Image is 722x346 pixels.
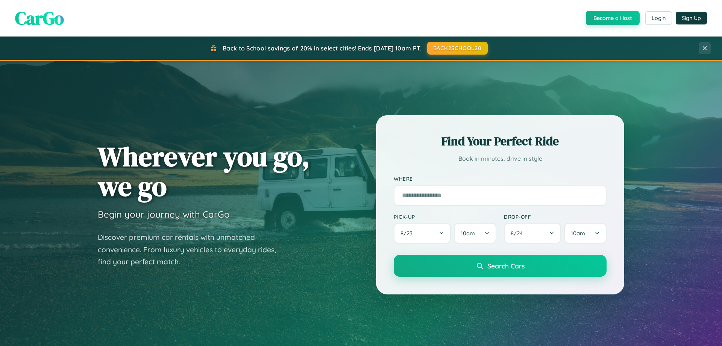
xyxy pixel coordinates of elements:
h1: Wherever you go, we go [98,142,310,201]
span: 8 / 24 [511,230,526,237]
span: 10am [571,230,585,237]
button: 8/24 [504,223,561,244]
span: Search Cars [487,262,525,270]
button: Sign Up [676,12,707,24]
p: Discover premium car rentals with unmatched convenience. From luxury vehicles to everyday rides, ... [98,231,286,268]
button: 8/23 [394,223,451,244]
button: BACK2SCHOOL20 [427,42,488,55]
label: Drop-off [504,213,607,220]
button: Login [645,11,672,25]
button: Search Cars [394,255,607,277]
span: CarGo [15,6,64,30]
label: Pick-up [394,213,496,220]
p: Book in minutes, drive in style [394,153,607,164]
label: Where [394,175,607,182]
button: Become a Host [586,11,640,25]
button: 10am [454,223,496,244]
span: 10am [461,230,475,237]
span: Back to School savings of 20% in select cities! Ends [DATE] 10am PT. [223,44,421,52]
h2: Find Your Perfect Ride [394,133,607,149]
span: 8 / 23 [400,230,416,237]
h3: Begin your journey with CarGo [98,209,230,220]
button: 10am [564,223,607,244]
